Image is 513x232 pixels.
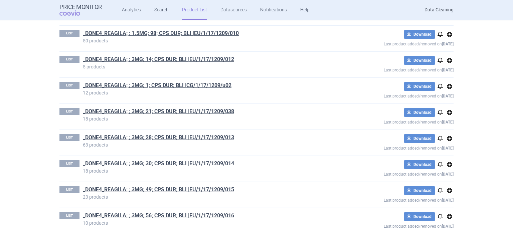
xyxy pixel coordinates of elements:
[83,186,234,193] a: _DONE4_REAGILA; ; 3MG; 49; CPS DUR; BLI |EU/1/17/1209/015
[442,68,454,72] strong: [DATE]
[59,4,102,16] a: Price MonitorCOGVIO
[335,117,454,126] p: Last product added/removed on
[404,82,435,91] button: Download
[404,108,435,117] button: Download
[442,146,454,151] strong: [DATE]
[335,143,454,152] p: Last product added/removed on
[335,195,454,204] p: Last product added/removed on
[83,160,335,169] h1: _DONE4_REAGILA; ; 3MG; 30; CPS DUR; BLI |EU/1/17/1209/014
[83,186,335,195] h1: _DONE4_REAGILA; ; 3MG; 49; CPS DUR; BLI |EU/1/17/1209/015
[404,160,435,169] button: Download
[404,30,435,39] button: Download
[59,212,79,219] p: LIST
[335,39,454,47] p: Last product added/removed on
[59,160,79,167] p: LIST
[335,91,454,99] p: Last product added/removed on
[83,82,335,90] h1: _DONE4_REAGILA; ; 3MG; 1; CPS DUR; BLI |CG/1/17/1209/u02
[83,212,234,219] a: _DONE4_REAGILA; ; 3MG; 56; CPS DUR; BLI |EU/1/17/1209/016
[335,169,454,178] p: Last product added/removed on
[83,143,335,147] p: 63 products
[442,94,454,98] strong: [DATE]
[59,10,90,16] span: COGVIO
[83,56,234,63] a: _DONE4_REAGILA; ; 3MG; 14; CPS DUR; BLI |EU/1/17/1209/012
[83,108,335,117] h1: _DONE4_REAGILA; ; 3MG; 21; CPS DUR; BLI |EU/1/17/1209/038
[404,134,435,143] button: Download
[83,108,234,115] a: _DONE4_REAGILA; ; 3MG; 21; CPS DUR; BLI |EU/1/17/1209/038
[83,30,335,38] h1: _DONE4_REAGILA; ; 1.5MG; 98; CPS DUR; BLI |EU/1/17/1209/010
[83,134,234,141] a: _DONE4_REAGILA; ; 3MG; 28; CPS DUR; BLI |EU/1/17/1209/013
[335,221,454,230] p: Last product added/removed on
[442,42,454,46] strong: [DATE]
[442,224,454,229] strong: [DATE]
[83,90,335,95] p: 12 products
[83,134,335,143] h1: _DONE4_REAGILA; ; 3MG; 28; CPS DUR; BLI |EU/1/17/1209/013
[59,30,79,37] p: LIST
[442,120,454,125] strong: [DATE]
[59,56,79,63] p: LIST
[83,169,335,173] p: 18 products
[404,212,435,221] button: Download
[59,4,102,10] strong: Price Monitor
[83,160,234,167] a: _DONE4_REAGILA; ; 3MG; 30; CPS DUR; BLI |EU/1/17/1209/014
[83,30,239,37] a: _DONE4_REAGILA; ; 1.5MG; 98; CPS DUR; BLI |EU/1/17/1209/010
[83,64,335,69] p: 5 products
[83,195,335,199] p: 23 products
[83,117,335,121] p: 18 products
[335,65,454,73] p: Last product added/removed on
[59,108,79,115] p: LIST
[59,134,79,141] p: LIST
[83,82,231,89] a: _DONE4_REAGILA; ; 3MG; 1; CPS DUR; BLI |CG/1/17/1209/u02
[59,186,79,193] p: LIST
[83,212,335,221] h1: _DONE4_REAGILA; ; 3MG; 56; CPS DUR; BLI |EU/1/17/1209/016
[59,82,79,89] p: LIST
[442,198,454,203] strong: [DATE]
[404,186,435,195] button: Download
[83,221,335,225] p: 10 products
[404,56,435,65] button: Download
[83,56,335,64] h1: _DONE4_REAGILA; ; 3MG; 14; CPS DUR; BLI |EU/1/17/1209/012
[83,38,335,43] p: 50 products
[442,172,454,177] strong: [DATE]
